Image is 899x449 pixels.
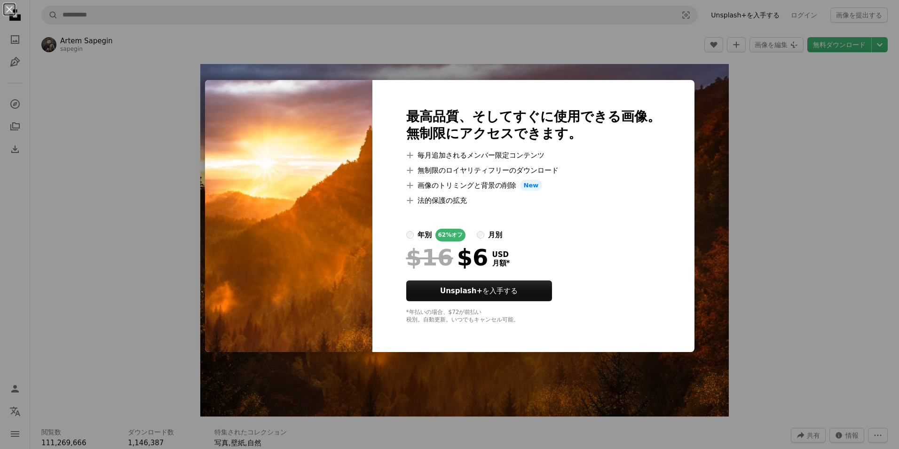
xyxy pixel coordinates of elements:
li: 無制限のロイヤリティフリーのダウンロード [406,165,661,176]
strong: Unsplash+ [440,287,482,295]
span: New [520,180,543,191]
li: 画像のトリミングと背景の削除 [406,180,661,191]
input: 年別62%オフ [406,231,414,239]
button: Unsplash+を入手する [406,281,552,301]
span: USD [492,250,510,259]
div: $6 [406,245,489,270]
div: 年別 [418,229,432,241]
li: 法的保護の拡充 [406,195,661,206]
div: 62% オフ [435,229,466,241]
img: photo-1490682143684-14369e18dce8 [205,80,372,353]
div: *年払いの場合、 $72 が前払い 税別。自動更新。いつでもキャンセル可能。 [406,309,661,324]
li: 毎月追加されるメンバー限定コンテンツ [406,150,661,161]
h2: 最高品質、そしてすぐに使用できる画像。 無制限にアクセスできます。 [406,108,661,142]
div: 月別 [488,229,502,241]
input: 月別 [477,231,484,239]
span: $16 [406,245,453,270]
